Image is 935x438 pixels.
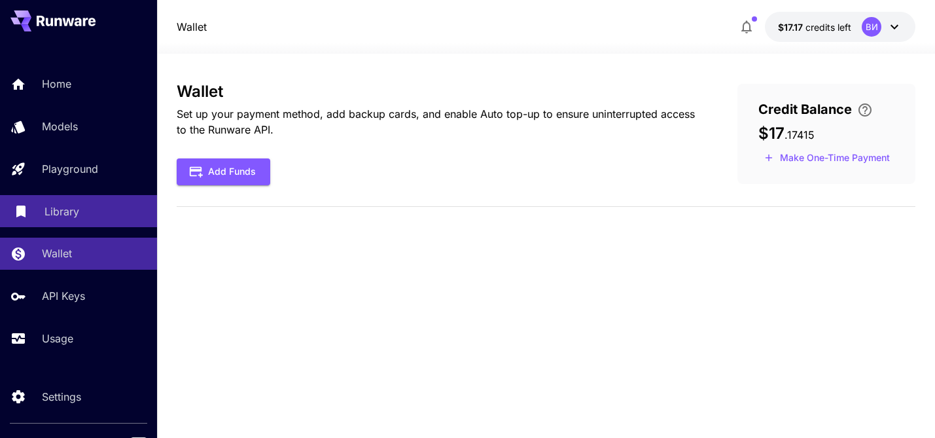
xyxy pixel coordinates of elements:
[42,161,98,177] p: Playground
[177,19,207,35] a: Wallet
[765,12,915,42] button: $17.17415ВИ
[758,124,785,143] span: $17
[42,389,81,405] p: Settings
[177,158,270,185] button: Add Funds
[42,76,71,92] p: Home
[42,331,73,346] p: Usage
[42,288,85,304] p: API Keys
[44,204,79,219] p: Library
[785,128,815,141] span: . 17415
[852,102,878,118] button: Enter your card details and choose an Auto top-up amount to avoid service interruptions. We'll au...
[758,148,896,168] button: Make a one-time, non-recurring payment
[778,22,805,33] span: $17.17
[758,100,852,119] span: Credit Balance
[42,246,72,261] p: Wallet
[177,82,696,101] h3: Wallet
[42,119,78,134] p: Models
[805,22,851,33] span: credits left
[862,17,881,37] div: ВИ
[177,19,207,35] nav: breadcrumb
[177,106,696,137] p: Set up your payment method, add backup cards, and enable Auto top-up to ensure uninterrupted acce...
[778,20,851,34] div: $17.17415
